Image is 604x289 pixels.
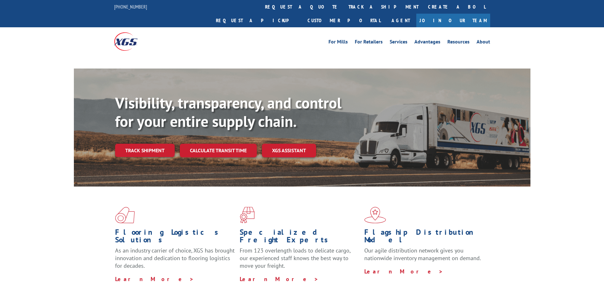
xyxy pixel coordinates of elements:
[115,93,341,131] b: Visibility, transparency, and control for your entire supply chain.
[115,228,235,247] h1: Flooring Logistics Solutions
[115,275,194,283] a: Learn More >
[303,14,385,27] a: Customer Portal
[328,39,348,46] a: For Mills
[114,3,147,10] a: [PHONE_NUMBER]
[364,247,481,262] span: Our agile distribution network gives you nationwide inventory management on demand.
[355,39,383,46] a: For Retailers
[416,14,490,27] a: Join Our Team
[211,14,303,27] a: Request a pickup
[447,39,470,46] a: Resources
[262,144,316,157] a: XGS ASSISTANT
[385,14,416,27] a: Agent
[115,247,235,269] span: As an industry carrier of choice, XGS has brought innovation and dedication to flooring logistics...
[240,228,360,247] h1: Specialized Freight Experts
[390,39,407,46] a: Services
[364,228,484,247] h1: Flagship Distribution Model
[364,207,386,223] img: xgs-icon-flagship-distribution-model-red
[115,207,135,223] img: xgs-icon-total-supply-chain-intelligence-red
[115,144,175,157] a: Track shipment
[240,207,255,223] img: xgs-icon-focused-on-flooring-red
[364,268,443,275] a: Learn More >
[240,247,360,275] p: From 123 overlength loads to delicate cargo, our experienced staff knows the best way to move you...
[477,39,490,46] a: About
[180,144,257,157] a: Calculate transit time
[240,275,319,283] a: Learn More >
[414,39,440,46] a: Advantages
